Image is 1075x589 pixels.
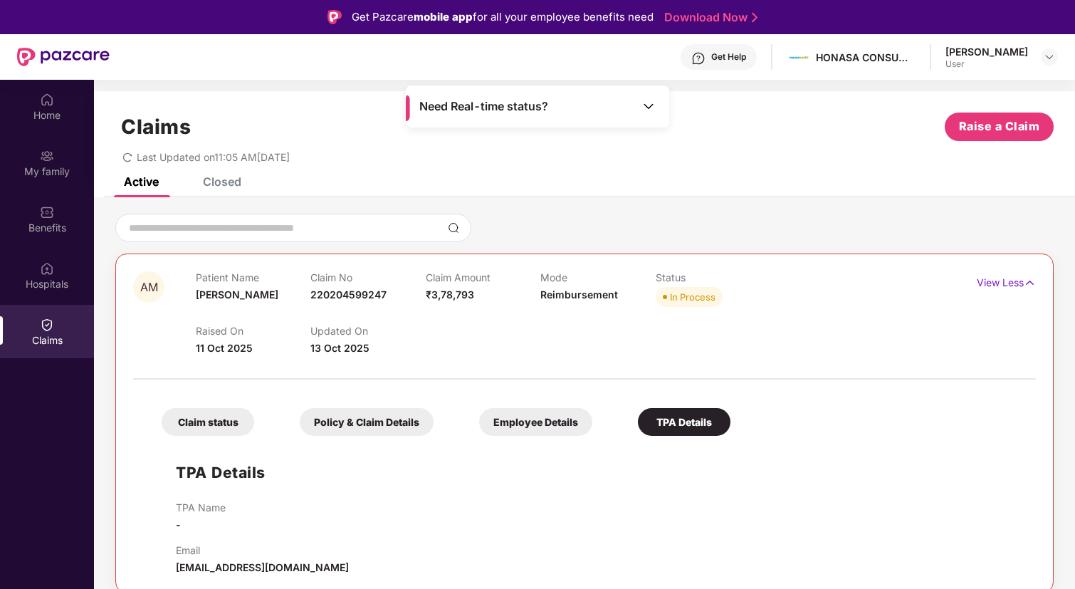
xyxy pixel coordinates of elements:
p: TPA Name [176,501,226,514]
span: [PERSON_NAME] [196,288,278,301]
div: Claim status [162,408,254,436]
img: New Pazcare Logo [17,48,110,66]
img: Stroke [752,10,757,25]
span: ₹3,78,793 [426,288,474,301]
span: Last Updated on 11:05 AM[DATE] [137,151,290,163]
img: svg+xml;base64,PHN2ZyBpZD0iSGVscC0zMngzMiIgeG1sbnM9Imh0dHA6Ly93d3cudzMub3JnLzIwMDAvc3ZnIiB3aWR0aD... [691,51,706,66]
div: User [945,58,1028,70]
span: Need Real-time status? [419,99,548,114]
div: Get Help [711,51,746,63]
p: Updated On [310,325,425,337]
div: TPA Details [638,408,730,436]
button: Raise a Claim [945,113,1054,141]
p: Claim Amount [426,271,540,283]
div: In Process [670,290,715,304]
p: Email [176,544,349,556]
div: Get Pazcare for all your employee benefits need [352,9,654,26]
span: [EMAIL_ADDRESS][DOMAIN_NAME] [176,561,349,573]
p: Mode [540,271,655,283]
img: svg+xml;base64,PHN2ZyBpZD0iQ2xhaW0iIHhtbG5zPSJodHRwOi8vd3d3LnczLm9yZy8yMDAwL3N2ZyIgd2lkdGg9IjIwIi... [40,318,54,332]
div: Policy & Claim Details [300,408,434,436]
span: 11 Oct 2025 [196,342,253,354]
span: AM [140,281,158,293]
p: Status [656,271,770,283]
div: Closed [203,174,241,189]
a: Download Now [664,10,753,25]
img: svg+xml;base64,PHN2ZyBpZD0iSG9tZSIgeG1sbnM9Imh0dHA6Ly93d3cudzMub3JnLzIwMDAvc3ZnIiB3aWR0aD0iMjAiIG... [40,93,54,107]
div: [PERSON_NAME] [945,45,1028,58]
img: svg+xml;base64,PHN2ZyBpZD0iQmVuZWZpdHMiIHhtbG5zPSJodHRwOi8vd3d3LnczLm9yZy8yMDAwL3N2ZyIgd2lkdGg9Ij... [40,205,54,219]
div: Active [124,174,159,189]
img: Logo [327,10,342,24]
span: - [176,518,181,531]
img: Toggle Icon [641,99,656,113]
p: View Less [977,271,1036,291]
p: Claim No [310,271,425,283]
div: HONASA CONSUMER LIMITED [816,51,916,64]
span: Reimbursement [540,288,618,301]
img: svg+xml;base64,PHN2ZyB4bWxucz0iaHR0cDovL3d3dy53My5vcmcvMjAwMC9zdmciIHdpZHRoPSIxNyIgaGVpZ2h0PSIxNy... [1024,275,1036,291]
span: Raise a Claim [959,118,1040,135]
span: 220204599247 [310,288,387,301]
img: Mamaearth%20Logo.jpg [789,47,809,68]
p: Raised On [196,325,310,337]
img: svg+xml;base64,PHN2ZyBpZD0iU2VhcmNoLTMyeDMyIiB4bWxucz0iaHR0cDovL3d3dy53My5vcmcvMjAwMC9zdmciIHdpZH... [448,222,459,234]
div: Employee Details [479,408,592,436]
p: Patient Name [196,271,310,283]
img: svg+xml;base64,PHN2ZyBpZD0iRHJvcGRvd24tMzJ4MzIiIHhtbG5zPSJodHRwOi8vd3d3LnczLm9yZy8yMDAwL3N2ZyIgd2... [1044,51,1055,63]
h1: TPA Details [176,461,266,484]
strong: mobile app [414,10,473,24]
span: 13 Oct 2025 [310,342,369,354]
h1: Claims [121,115,191,139]
img: svg+xml;base64,PHN2ZyB3aWR0aD0iMjAiIGhlaWdodD0iMjAiIHZpZXdCb3g9IjAgMCAyMCAyMCIgZmlsbD0ibm9uZSIgeG... [40,149,54,163]
span: redo [122,151,132,163]
img: svg+xml;base64,PHN2ZyBpZD0iSG9zcGl0YWxzIiB4bWxucz0iaHR0cDovL3d3dy53My5vcmcvMjAwMC9zdmciIHdpZHRoPS... [40,261,54,276]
